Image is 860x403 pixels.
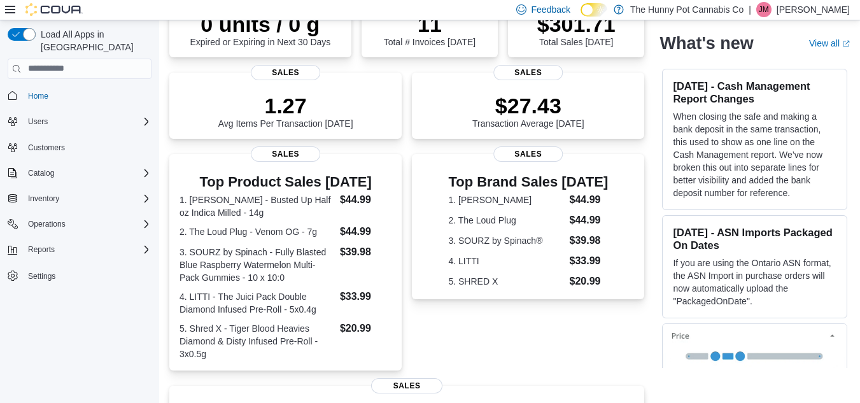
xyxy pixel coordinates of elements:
[190,11,330,47] div: Expired or Expiring in Next 30 Days
[28,271,55,281] span: Settings
[23,166,59,181] button: Catalog
[28,91,48,101] span: Home
[23,166,152,181] span: Catalog
[570,192,609,208] dd: $44.99
[340,244,391,260] dd: $39.98
[371,378,442,393] span: Sales
[448,194,564,206] dt: 1. [PERSON_NAME]
[23,139,152,155] span: Customers
[493,146,563,162] span: Sales
[537,11,616,47] div: Total Sales [DATE]
[340,321,391,336] dd: $20.99
[23,114,53,129] button: Users
[581,3,607,17] input: Dark Mode
[180,174,391,190] h3: Top Product Sales [DATE]
[3,87,157,105] button: Home
[8,81,152,318] nav: Complex example
[3,215,157,233] button: Operations
[23,216,71,232] button: Operations
[659,33,753,53] h2: What's new
[3,266,157,285] button: Settings
[28,143,65,153] span: Customers
[570,233,609,248] dd: $39.98
[673,257,836,308] p: If you are using the Ontario ASN format, the ASN Import in purchase orders will now automatically...
[570,253,609,269] dd: $33.99
[493,65,563,80] span: Sales
[23,216,152,232] span: Operations
[448,234,564,247] dt: 3. SOURZ by Spinach®
[809,38,850,48] a: View allExternal link
[3,190,157,208] button: Inventory
[777,2,850,17] p: [PERSON_NAME]
[384,11,476,47] div: Total # Invoices [DATE]
[180,194,335,219] dt: 1. [PERSON_NAME] - Busted Up Half oz Indica Milled - 14g
[340,192,391,208] dd: $44.99
[842,40,850,48] svg: External link
[190,11,330,37] p: 0 units / 0 g
[384,11,476,37] p: 11
[251,146,321,162] span: Sales
[23,114,152,129] span: Users
[23,242,60,257] button: Reports
[673,80,836,105] h3: [DATE] - Cash Management Report Changes
[570,274,609,289] dd: $20.99
[23,191,64,206] button: Inventory
[537,11,616,37] p: $301.71
[472,93,584,129] div: Transaction Average [DATE]
[3,164,157,182] button: Catalog
[673,226,836,251] h3: [DATE] - ASN Imports Packaged On Dates
[749,2,751,17] p: |
[3,113,157,131] button: Users
[23,242,152,257] span: Reports
[3,241,157,258] button: Reports
[3,138,157,157] button: Customers
[36,28,152,53] span: Load All Apps in [GEOGRAPHIC_DATA]
[340,224,391,239] dd: $44.99
[180,290,335,316] dt: 4. LITTI - The Juici Pack Double Diamond Infused Pre-Roll - 5x0.4g
[28,219,66,229] span: Operations
[673,110,836,199] p: When closing the safe and making a bank deposit in the same transaction, this used to show as one...
[180,322,335,360] dt: 5. Shred X - Tiger Blood Heavies Diamond & Disty Infused Pre-Roll - 3x0.5g
[218,93,353,118] p: 1.27
[570,213,609,228] dd: $44.99
[448,255,564,267] dt: 4. LITTI
[23,140,70,155] a: Customers
[251,65,321,80] span: Sales
[180,246,335,284] dt: 3. SOURZ by Spinach - Fully Blasted Blue Raspberry Watermelon Multi-Pack Gummies - 10 x 10:0
[28,168,54,178] span: Catalog
[218,93,353,129] div: Avg Items Per Transaction [DATE]
[23,269,60,284] a: Settings
[448,275,564,288] dt: 5. SHRED X
[340,289,391,304] dd: $33.99
[630,2,744,17] p: The Hunny Pot Cannabis Co
[28,244,55,255] span: Reports
[28,117,48,127] span: Users
[756,2,772,17] div: Jesse McGean
[23,88,152,104] span: Home
[532,3,570,16] span: Feedback
[23,88,53,104] a: Home
[23,191,152,206] span: Inventory
[28,194,59,204] span: Inventory
[472,93,584,118] p: $27.43
[448,174,608,190] h3: Top Brand Sales [DATE]
[23,267,152,283] span: Settings
[25,3,83,16] img: Cova
[448,214,564,227] dt: 2. The Loud Plug
[759,2,769,17] span: JM
[180,225,335,238] dt: 2. The Loud Plug - Venom OG - 7g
